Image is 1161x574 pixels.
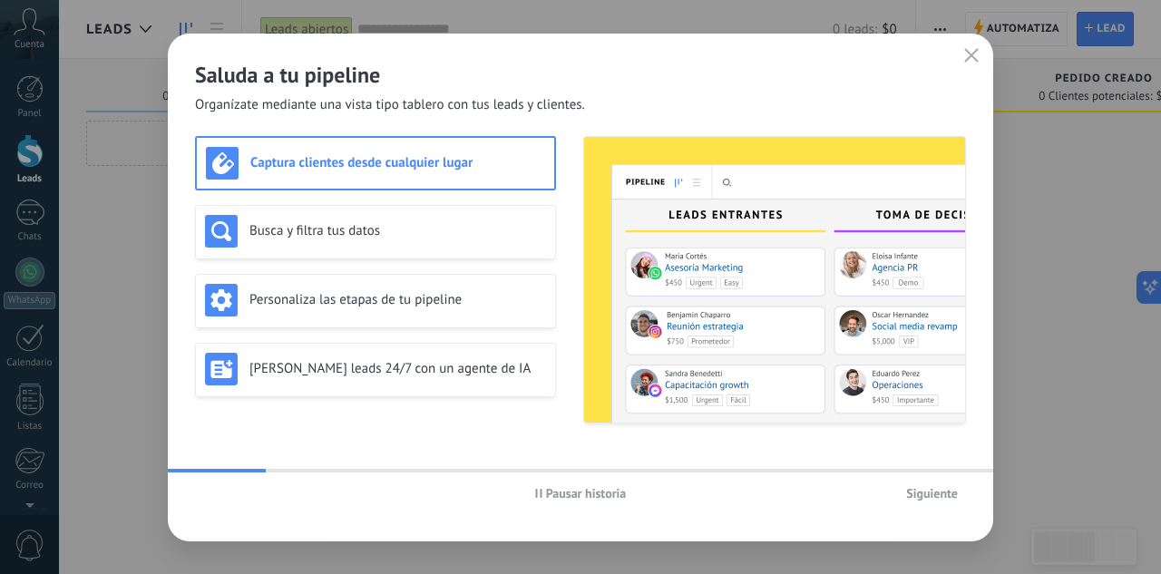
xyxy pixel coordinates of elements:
h3: Personaliza las etapas de tu pipeline [249,291,546,308]
span: Organízate mediante una vista tipo tablero con tus leads y clientes. [195,96,585,114]
h3: [PERSON_NAME] leads 24/7 con un agente de IA [249,360,546,377]
button: Pausar historia [527,480,635,507]
h3: Busca y filtra tus datos [249,222,546,239]
span: Siguiente [906,487,958,500]
h3: Captura clientes desde cualquier lugar [250,154,545,171]
h2: Saluda a tu pipeline [195,61,966,89]
span: Pausar historia [546,487,627,500]
button: Siguiente [898,480,966,507]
